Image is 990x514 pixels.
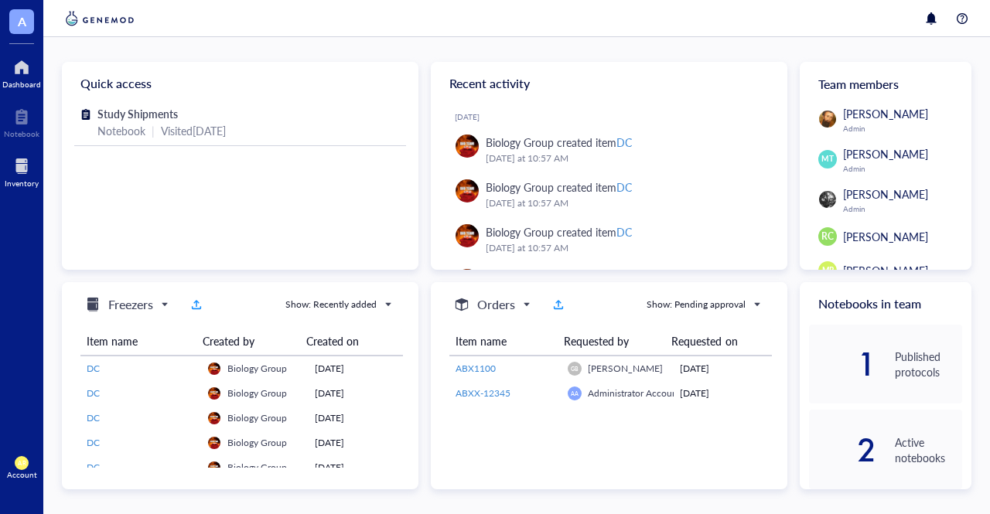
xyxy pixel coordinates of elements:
[486,196,763,211] div: [DATE] at 10:57 AM
[227,436,287,449] span: Biology Group
[80,327,196,356] th: Item name
[486,151,763,166] div: [DATE] at 10:57 AM
[87,362,195,376] a: DC
[809,352,876,376] div: 1
[315,362,397,376] div: [DATE]
[486,223,632,240] div: Biology Group created item
[443,172,775,217] a: Biology Group created itemDC[DATE] at 10:57 AM
[161,122,226,139] div: Visited [DATE]
[456,134,479,158] img: e3b8e2f9-2f7f-49fa-a8fb-4d0ab0feffc4.jpeg
[2,80,41,89] div: Dashboard
[208,461,220,474] img: e3b8e2f9-2f7f-49fa-a8fb-4d0ab0feffc4.jpeg
[227,386,287,400] span: Biology Group
[108,295,153,314] h5: Freezers
[443,128,775,172] a: Biology Group created itemDC[DATE] at 10:57 AM
[809,437,876,462] div: 2
[97,122,145,139] div: Notebook
[456,362,555,376] a: ABX1100
[819,191,836,208] img: 194d251f-2f82-4463-8fb8-8f750e7a68d2.jpeg
[616,134,632,150] div: DC
[895,434,962,465] div: Active notebooks
[843,164,962,173] div: Admin
[680,362,766,376] div: [DATE]
[431,62,787,105] div: Recent activity
[87,436,100,449] span: DC
[486,179,632,196] div: Biology Group created item
[5,154,39,188] a: Inventory
[87,362,100,375] span: DC
[196,327,300,356] th: Created by
[315,411,397,425] div: [DATE]
[456,362,496,375] span: ABX1100
[87,461,100,474] span: DC
[227,362,287,375] span: Biology Group
[227,461,287,474] span: Biology Group
[477,295,515,314] h5: Orders
[208,387,220,400] img: e3b8e2f9-2f7f-49fa-a8fb-4d0ab0feffc4.jpeg
[315,436,397,450] div: [DATE]
[443,217,775,262] a: Biology Group created itemDC[DATE] at 10:57 AM
[62,9,138,28] img: genemod-logo
[821,153,833,165] span: MT
[588,386,681,400] span: Administrator Account
[843,124,962,133] div: Admin
[18,459,26,466] span: AR
[208,437,220,449] img: e3b8e2f9-2f7f-49fa-a8fb-4d0ab0feffc4.jpeg
[4,129,39,138] div: Notebook
[819,111,836,128] img: 92be2d46-9bf5-4a00-a52c-ace1721a4f07.jpeg
[843,204,962,213] div: Admin
[152,122,155,139] div: |
[455,112,775,121] div: [DATE]
[588,362,663,375] span: [PERSON_NAME]
[285,298,377,311] div: Show: Recently added
[87,386,100,400] span: DC
[300,327,391,356] th: Created on
[18,12,26,31] span: A
[680,386,766,400] div: [DATE]
[800,62,971,105] div: Team members
[843,263,928,278] span: [PERSON_NAME]
[616,224,632,240] div: DC
[315,386,397,400] div: [DATE]
[208,363,220,375] img: e3b8e2f9-2f7f-49fa-a8fb-4d0ab0feffc4.jpeg
[665,327,760,356] th: Requested on
[571,365,578,372] span: GB
[456,386,510,400] span: ABXX-12345
[647,298,746,311] div: Show: Pending approval
[4,104,39,138] a: Notebook
[456,224,479,247] img: e3b8e2f9-2f7f-49fa-a8fb-4d0ab0feffc4.jpeg
[208,412,220,424] img: e3b8e2f9-2f7f-49fa-a8fb-4d0ab0feffc4.jpeg
[821,230,834,243] span: RC
[486,134,632,151] div: Biology Group created item
[616,179,632,195] div: DC
[571,390,579,397] span: AA
[558,327,666,356] th: Requested by
[486,240,763,256] div: [DATE] at 10:57 AM
[87,461,195,475] a: DC
[87,386,195,400] a: DC
[456,386,555,400] a: ABXX-12345
[456,179,479,203] img: e3b8e2f9-2f7f-49fa-a8fb-4d0ab0feffc4.jpeg
[821,264,834,276] span: MR
[449,327,558,356] th: Item name
[843,106,928,121] span: [PERSON_NAME]
[843,229,928,244] span: [PERSON_NAME]
[843,146,928,162] span: [PERSON_NAME]
[97,106,178,121] span: Study Shipments
[2,55,41,89] a: Dashboard
[87,411,100,424] span: DC
[800,282,971,325] div: Notebooks in team
[87,411,195,425] a: DC
[843,186,928,202] span: [PERSON_NAME]
[62,62,418,105] div: Quick access
[5,179,39,188] div: Inventory
[227,411,287,424] span: Biology Group
[315,461,397,475] div: [DATE]
[895,349,962,380] div: Published protocols
[7,470,37,479] div: Account
[87,436,195,450] a: DC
